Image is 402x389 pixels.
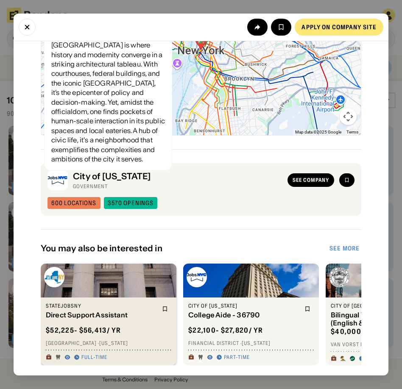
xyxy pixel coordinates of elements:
[46,311,157,319] div: Direct Support Assistant
[224,354,250,361] div: Part-time
[46,303,157,309] div: StateJobsNY
[183,264,319,365] a: City of New York logoCity of [US_STATE]College Aide - 36790$22,100- $27,820/ yrFinancial District...
[46,326,121,335] div: $ 52,225 - $56,413 / yr
[41,243,328,253] div: You may also be interested in
[188,326,263,335] div: $ 22,100 - $27,820 / yr
[188,311,299,319] div: College Aide - 36790
[81,354,107,361] div: Full-time
[288,173,334,187] a: See company
[47,170,68,190] img: City of New York logo
[295,130,341,134] span: Map data ©2025 Google
[73,183,282,190] div: Government
[340,108,357,125] button: Map camera controls
[188,340,314,347] div: Financial District · [US_STATE]
[346,130,358,134] a: Terms (opens in new tab)
[43,124,71,135] a: Open this area in Google Maps (opens a new window)
[44,267,64,287] img: StateJobsNY logo
[51,21,165,164] div: As the beating heart of [US_STATE] City’s governmental functions, the [GEOGRAPHIC_DATA] is where ...
[41,264,176,365] a: StateJobsNY logoStateJobsNYDirect Support Assistant$52,225- $56,413/ yr[GEOGRAPHIC_DATA] ·[US_STA...
[187,267,207,287] img: City of New York logo
[295,19,383,36] a: Apply on company site
[108,200,154,206] div: 3570 openings
[188,303,299,309] div: City of [US_STATE]
[301,24,377,30] div: Apply on company site
[46,340,171,347] div: [GEOGRAPHIC_DATA] · [US_STATE]
[43,124,71,135] img: Google
[329,267,349,287] img: City of Jersey City logo
[19,19,36,36] button: Close
[329,245,360,251] div: See more
[51,200,97,206] div: 600 locations
[73,171,282,181] div: City of [US_STATE]
[293,178,329,183] div: See company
